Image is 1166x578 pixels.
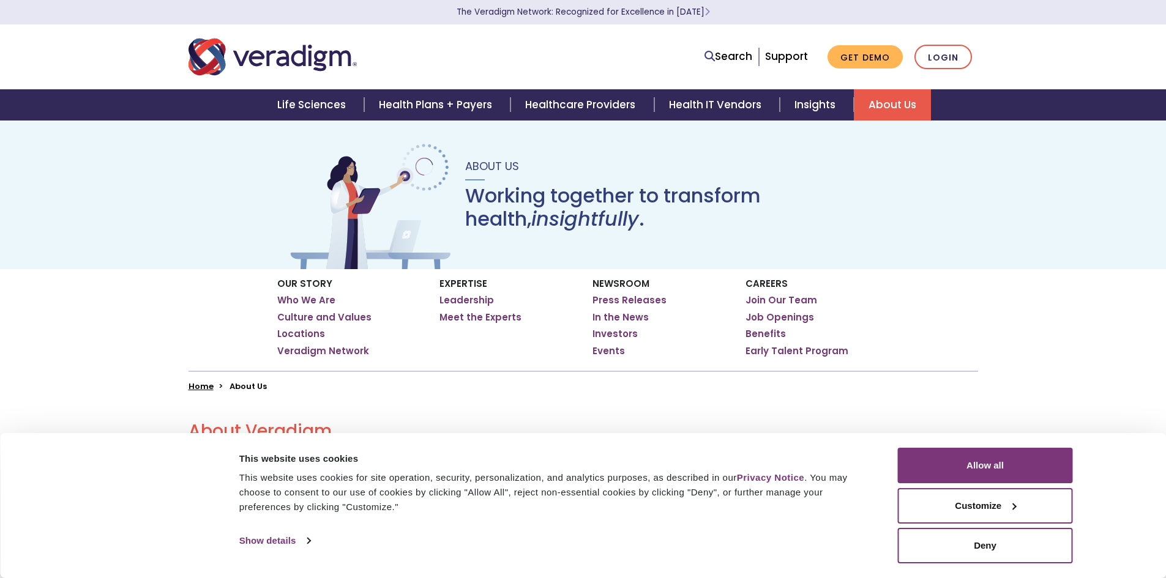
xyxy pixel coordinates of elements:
[898,528,1073,563] button: Deny
[737,472,804,483] a: Privacy Notice
[898,448,1073,483] button: Allow all
[277,345,369,357] a: Veradigm Network
[746,294,817,306] a: Join Our Team
[263,89,364,120] a: Life Sciences
[746,328,786,340] a: Benefits
[510,89,654,120] a: Healthcare Providers
[704,6,710,18] span: Learn More
[439,311,521,324] a: Meet the Experts
[828,45,903,69] a: Get Demo
[239,451,870,466] div: This website uses cookies
[746,345,848,357] a: Early Talent Program
[592,345,625,357] a: Events
[189,421,978,442] h2: About Veradigm
[898,488,1073,524] button: Customize
[465,184,879,231] h1: Working together to transform health, .
[592,311,649,324] a: In the News
[654,89,780,120] a: Health IT Vendors
[277,328,325,340] a: Locations
[746,311,814,324] a: Job Openings
[914,45,972,70] a: Login
[780,89,854,120] a: Insights
[457,6,710,18] a: The Veradigm Network: Recognized for Excellence in [DATE]Learn More
[277,311,372,324] a: Culture and Values
[239,470,870,514] div: This website uses cookies for site operation, security, personalization, and analytics purposes, ...
[465,158,519,174] span: About Us
[765,49,808,64] a: Support
[531,205,639,232] em: insightfully
[189,37,357,77] img: Veradigm logo
[704,48,752,65] a: Search
[364,89,510,120] a: Health Plans + Payers
[854,89,931,120] a: About Us
[239,532,310,550] a: Show details
[277,294,335,306] a: Who We Are
[592,294,667,306] a: Press Releases
[592,328,638,340] a: Investors
[439,294,494,306] a: Leadership
[189,380,214,392] a: Home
